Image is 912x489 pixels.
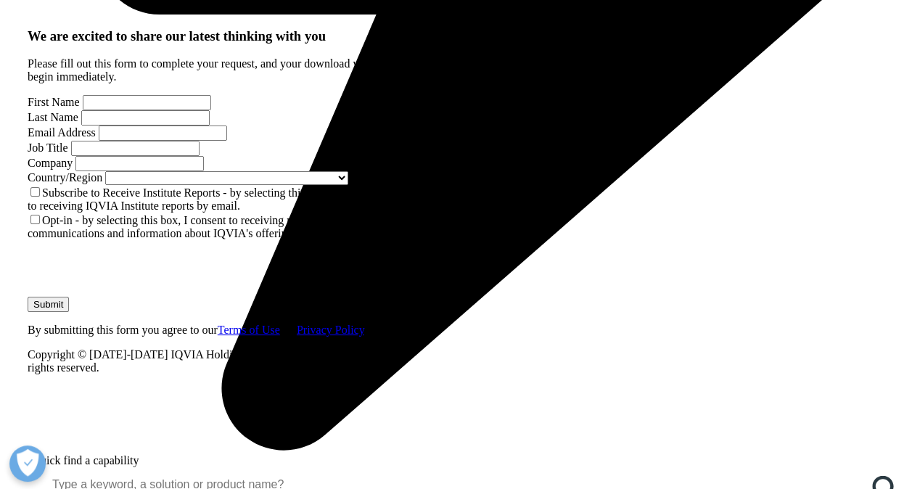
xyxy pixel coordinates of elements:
[218,324,280,336] a: Terms of Use
[28,111,78,123] label: Last Name
[28,96,80,108] label: First Name
[28,186,374,212] label: Subscribe to Receive Institute Reports - by selecting this box, I consent to receiving IQVIA Inst...
[28,141,68,154] label: Job Title
[28,126,96,139] label: Email Address
[28,297,69,312] input: Submit
[297,324,364,336] a: Privacy Policy
[28,324,379,337] p: By submitting this form you agree to our and .
[9,445,46,482] button: Open Preferences
[30,187,40,197] input: Subscribe to Receive Institute Reports - by selecting this box, I consent to receiving IQVIA Inst...
[28,57,379,83] p: Please fill out this form to complete your request, and your download will begin immediately.
[28,157,73,169] label: Company
[28,171,102,184] label: Country/Region
[35,453,139,466] span: quick find a capability
[28,348,379,374] p: Copyright © [DATE]-[DATE] IQVIA Holdings Inc. and its affiliates. All rights reserved.
[28,28,379,44] h3: We are excited to share our latest thinking with you
[30,215,40,224] input: Opt-in - by selecting this box, I consent to receiving marketing communications and information a...
[28,240,248,297] iframe: reCAPTCHA
[28,214,339,239] label: Opt-in - by selecting this box, I consent to receiving marketing communications and information a...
